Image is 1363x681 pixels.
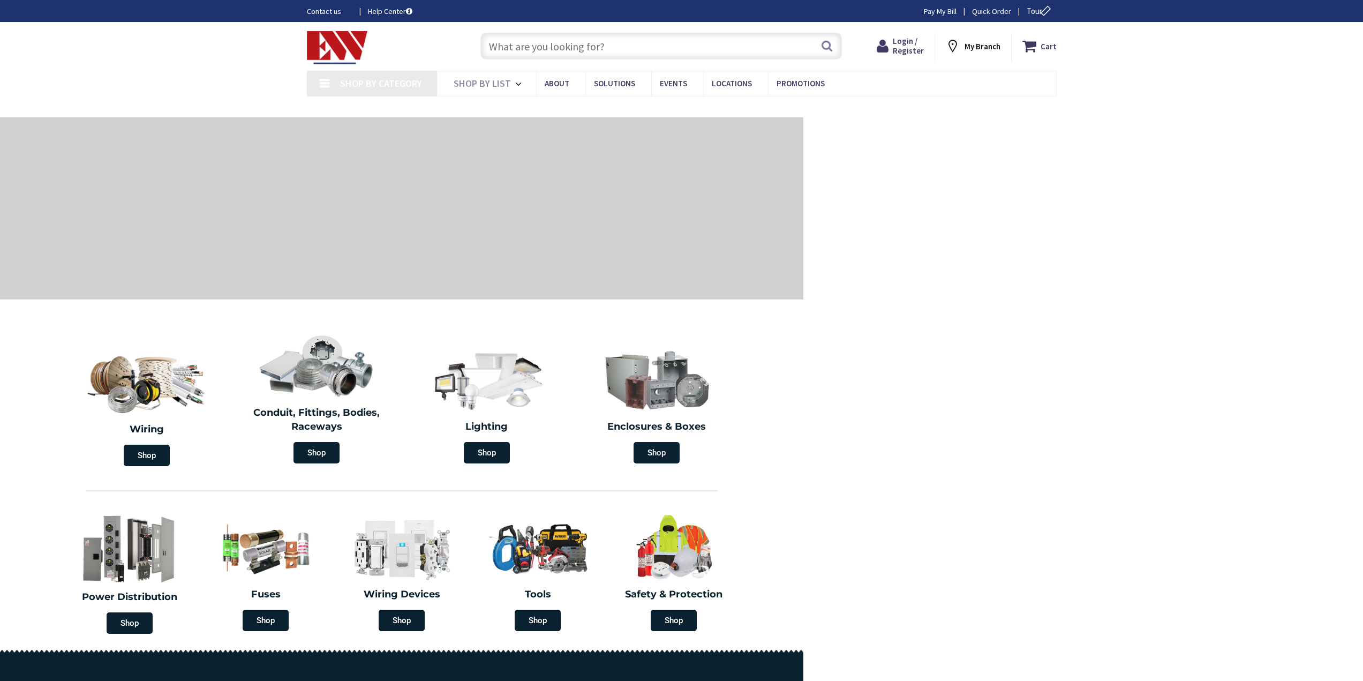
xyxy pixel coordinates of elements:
span: Events [660,78,687,88]
span: Login / Register [893,36,924,56]
h2: Fuses [206,588,326,602]
span: Shop [107,612,153,634]
a: Safety & Protection Shop [608,507,739,637]
span: Shop By List [454,77,511,89]
a: Enclosures & Boxes Shop [575,343,740,469]
span: Shop [515,610,561,631]
a: Pay My Bill [924,6,957,17]
span: Shop [124,445,170,466]
h2: Wiring Devices [342,588,462,602]
span: Shop By Category [340,77,422,89]
h2: Safety & Protection [614,588,734,602]
span: Solutions [594,78,635,88]
h2: Tools [478,588,598,602]
img: Electrical Wholesalers, Inc. [307,31,368,64]
span: Locations [712,78,752,88]
a: Conduit, Fittings, Bodies, Raceways Shop [235,329,400,469]
span: About [545,78,569,88]
span: Tour [1027,6,1054,16]
a: Contact us [307,6,351,17]
a: Help Center [368,6,412,17]
span: Shop [293,442,340,463]
a: Lighting Shop [404,343,569,469]
span: Shop [379,610,425,631]
span: Shop [243,610,289,631]
strong: Cart [1041,36,1057,56]
span: Shop [634,442,680,463]
span: Promotions [777,78,825,88]
a: Fuses Shop [200,507,331,637]
h2: Power Distribution [67,590,192,604]
a: Wiring Shop [62,343,232,472]
a: Quick Order [972,6,1011,17]
h2: Conduit, Fittings, Bodies, Raceways [240,406,394,433]
input: What are you looking for? [480,33,842,59]
span: Shop [651,610,697,631]
a: Tools Shop [472,507,603,637]
h2: Lighting [410,420,564,434]
strong: My Branch [965,41,1000,51]
a: Power Distribution Shop [62,507,198,639]
a: Cart [1022,36,1057,56]
div: My Branch [945,36,1000,56]
h2: Enclosures & Boxes [580,420,734,434]
h2: Wiring [67,423,227,437]
a: Login / Register [877,36,924,56]
a: Wiring Devices Shop [336,507,467,637]
span: Shop [464,442,510,463]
